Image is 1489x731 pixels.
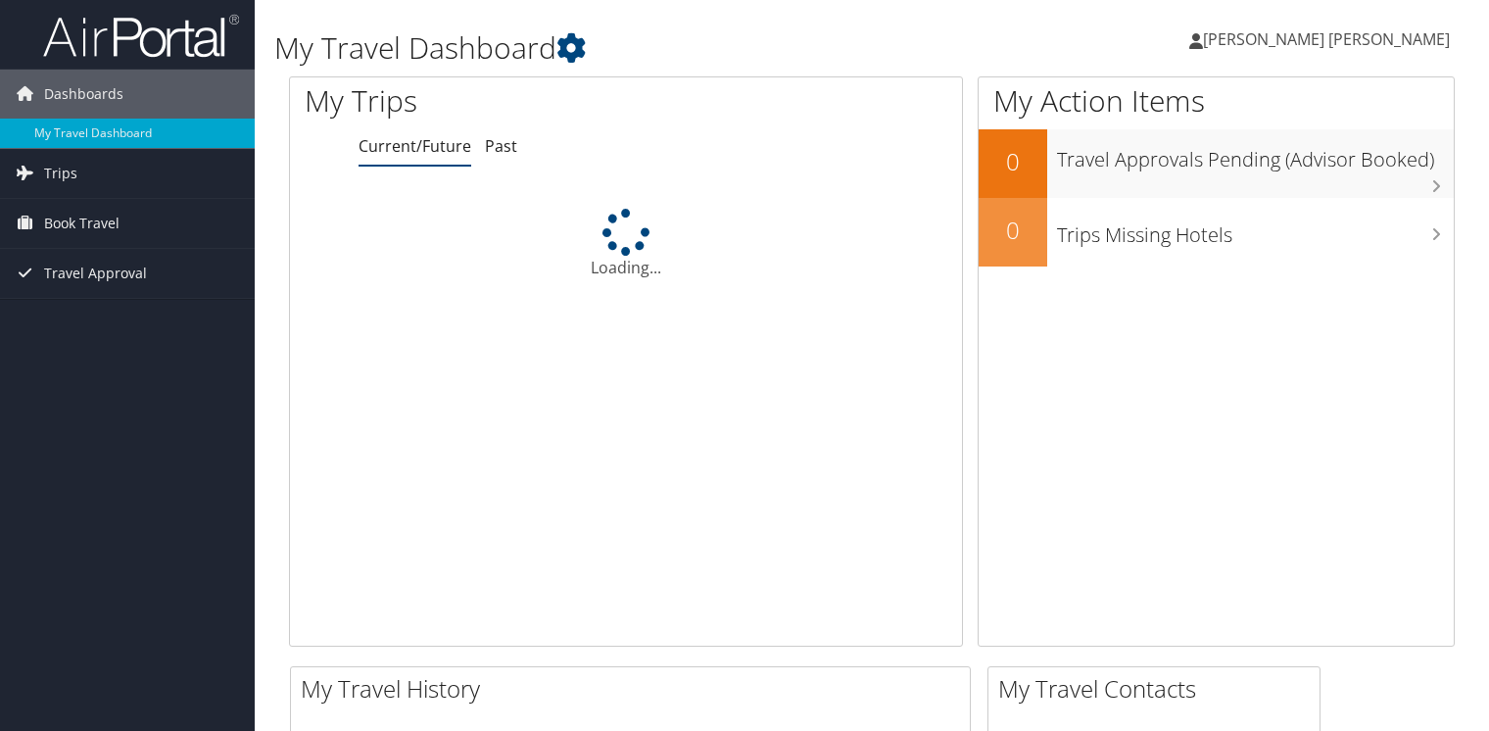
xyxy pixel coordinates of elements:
h1: My Action Items [979,80,1454,122]
h3: Trips Missing Hotels [1057,212,1454,249]
h2: My Travel Contacts [998,672,1320,706]
img: airportal-logo.png [43,13,239,59]
span: Book Travel [44,199,120,248]
a: 0Travel Approvals Pending (Advisor Booked) [979,129,1454,198]
a: Current/Future [359,135,471,157]
a: 0Trips Missing Hotels [979,198,1454,267]
h2: My Travel History [301,672,970,706]
span: Trips [44,149,77,198]
h3: Travel Approvals Pending (Advisor Booked) [1057,136,1454,173]
a: Past [485,135,517,157]
h2: 0 [979,145,1047,178]
span: [PERSON_NAME] [PERSON_NAME] [1203,28,1450,50]
span: Travel Approval [44,249,147,298]
div: Loading... [290,209,962,279]
h1: My Travel Dashboard [274,27,1071,69]
h1: My Trips [305,80,667,122]
h2: 0 [979,214,1047,247]
a: [PERSON_NAME] [PERSON_NAME] [1189,10,1469,69]
span: Dashboards [44,70,123,119]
